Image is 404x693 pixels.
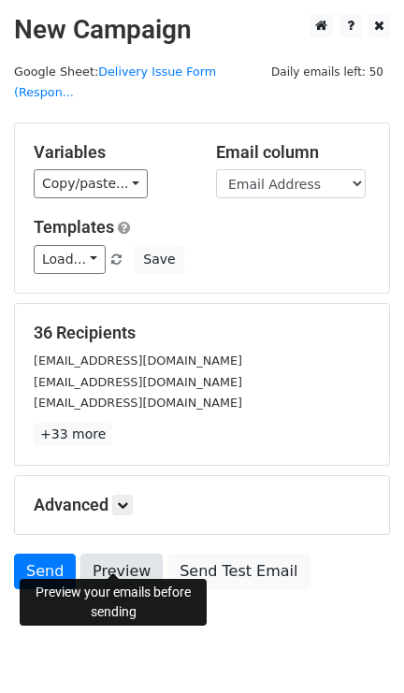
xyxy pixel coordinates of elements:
h5: 36 Recipients [34,323,370,343]
a: Copy/paste... [34,169,148,198]
a: Send Test Email [167,554,310,589]
button: Save [135,245,183,274]
iframe: Chat Widget [310,603,404,693]
small: [EMAIL_ADDRESS][DOMAIN_NAME] [34,375,242,389]
h2: New Campaign [14,14,390,46]
h5: Advanced [34,495,370,515]
small: Google Sheet: [14,65,216,100]
a: Preview [80,554,163,589]
small: [EMAIL_ADDRESS][DOMAIN_NAME] [34,396,242,410]
small: [EMAIL_ADDRESS][DOMAIN_NAME] [34,354,242,368]
div: Preview your emails before sending [20,579,207,626]
a: Send [14,554,76,589]
a: +33 more [34,423,112,446]
a: Delivery Issue Form (Respon... [14,65,216,100]
h5: Variables [34,142,188,163]
h5: Email column [216,142,370,163]
a: Templates [34,217,114,237]
a: Daily emails left: 50 [265,65,390,79]
span: Daily emails left: 50 [265,62,390,82]
a: Load... [34,245,106,274]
